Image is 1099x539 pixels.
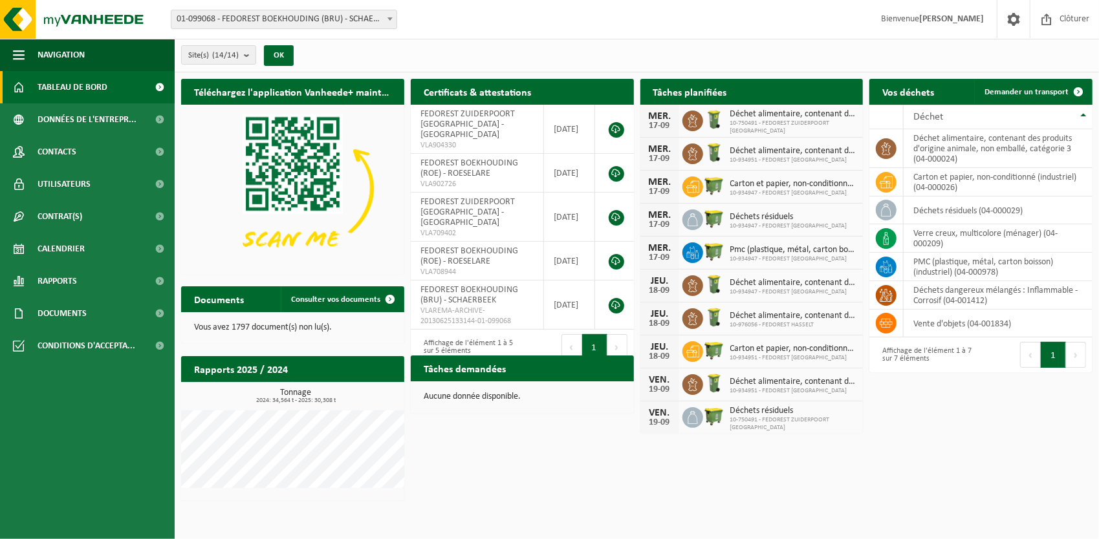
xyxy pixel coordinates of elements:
span: 10-934947 - FEDOREST [GEOGRAPHIC_DATA] [730,288,857,296]
a: Consulter les rapports [292,381,403,407]
span: Tableau de bord [38,71,107,103]
div: 19-09 [647,418,673,427]
span: VLA902726 [420,179,534,189]
span: Déchet alimentaire, contenant des produits d'origine animale, non emballé, catég... [730,146,857,156]
button: Next [607,334,627,360]
button: OK [264,45,294,66]
span: FEDOREST BOEKHOUDING (BRU) - SCHAERBEEK [420,285,518,305]
button: 1 [1041,342,1066,368]
img: WB-1100-HPE-GN-51 [703,240,725,262]
h3: Tonnage [188,388,404,404]
span: Consulter vos documents [291,295,380,304]
div: MER. [647,111,673,122]
count: (14/14) [212,51,239,59]
div: VEN. [647,408,673,418]
span: Utilisateurs [38,168,91,200]
h2: Documents [181,286,257,312]
span: VLA709402 [420,228,534,238]
span: 10-934951 - FEDOREST [GEOGRAPHIC_DATA] [730,354,857,362]
img: WB-0140-HPE-GN-51 [703,372,725,394]
span: VLA904330 [420,140,534,151]
div: 17-09 [647,187,673,196]
span: 10-750491 - FEDOREST ZUIDERPOORT [GEOGRAPHIC_DATA] [730,120,857,135]
td: [DATE] [544,154,595,193]
img: WB-1100-HPE-GN-51 [703,339,725,361]
h2: Tâches planifiées [640,79,740,104]
span: Données de l'entrepr... [38,103,136,136]
h2: Certificats & attestations [411,79,544,104]
p: Vous avez 1797 document(s) non lu(s). [194,323,391,332]
img: WB-1100-HPE-GN-51 [703,174,725,196]
img: WB-0140-HPE-GN-50 [703,306,725,328]
td: [DATE] [544,280,595,330]
img: Download de VHEPlus App [181,105,404,272]
span: 2024: 34,564 t - 2025: 30,308 t [188,397,404,404]
div: 17-09 [647,122,673,131]
td: déchets résiduels (04-000029) [904,196,1093,224]
button: Previous [1020,342,1041,368]
span: Demander un transport [985,88,1069,96]
div: 18-09 [647,352,673,361]
td: vente d'objets (04-001834) [904,310,1093,337]
div: Affichage de l'élément 1 à 7 sur 7 éléments [876,341,974,369]
span: 10-750491 - FEDOREST ZUIDERPOORT [GEOGRAPHIC_DATA] [730,416,857,432]
span: 10-934951 - FEDOREST [GEOGRAPHIC_DATA] [730,387,857,395]
h2: Vos déchets [869,79,947,104]
h2: Rapports 2025 / 2024 [181,356,301,381]
span: Déchet alimentaire, contenant des produits d'origine animale, non emballé, catég... [730,109,857,120]
span: 10-934947 - FEDOREST [GEOGRAPHIC_DATA] [730,255,857,263]
span: Contacts [38,136,76,168]
span: Déchet alimentaire, contenant des produits d'origine animale, non emballé, catég... [730,311,857,321]
strong: [PERSON_NAME] [919,14,984,24]
div: MER. [647,210,673,220]
div: JEU. [647,309,673,319]
span: VLA708944 [420,267,534,277]
span: 01-099068 - FEDOREST BOEKHOUDING (BRU) - SCHAERBEEK [171,10,397,28]
img: WB-0140-HPE-GN-50 [703,273,725,295]
span: Documents [38,297,87,330]
span: VLAREMA-ARCHIVE-20130625133144-01-099068 [420,306,534,326]
span: 10-934947 - FEDOREST [GEOGRAPHIC_DATA] [730,222,847,230]
td: [DATE] [544,105,595,154]
span: Déchet alimentaire, contenant des produits d'origine animale, non emballé, catég... [730,377,857,387]
td: carton et papier, non-conditionné (industriel) (04-000026) [904,168,1093,196]
h2: Tâches demandées [411,355,519,381]
a: Consulter vos documents [281,286,403,312]
div: 17-09 [647,220,673,229]
span: Navigation [38,39,85,71]
td: verre creux, multicolore (ménager) (04-000209) [904,224,1093,253]
td: [DATE] [544,242,595,280]
span: Carton et papier, non-conditionné (industriel) [730,344,857,354]
span: FEDOREST ZUIDERPOORT [GEOGRAPHIC_DATA] - [GEOGRAPHIC_DATA] [420,109,515,140]
td: déchets dangereux mélangés : Inflammable - Corrosif (04-001412) [904,281,1093,310]
td: [DATE] [544,193,595,242]
p: Aucune donnée disponible. [424,392,621,401]
h2: Téléchargez l'application Vanheede+ maintenant! [181,79,404,104]
span: Conditions d'accepta... [38,330,135,362]
span: Site(s) [188,46,239,65]
img: WB-1100-HPE-GN-50 [703,405,725,427]
span: Carton et papier, non-conditionné (industriel) [730,179,857,189]
span: 10-976056 - FEDOREST HASSELT [730,321,857,329]
img: WB-1100-HPE-GN-51 [703,207,725,229]
td: PMC (plastique, métal, carton boisson) (industriel) (04-000978) [904,253,1093,281]
div: Affichage de l'élément 1 à 5 sur 5 éléments [417,333,516,361]
button: Previous [561,334,582,360]
div: JEU. [647,342,673,352]
span: Pmc (plastique, métal, carton boisson) (industriel) [730,245,857,255]
span: FEDOREST BOEKHOUDING (ROE) - ROESELARE [420,158,518,178]
div: JEU. [647,276,673,286]
div: 17-09 [647,253,673,262]
span: Déchets résiduels [730,212,847,222]
span: Déchets résiduels [730,406,857,416]
span: Contrat(s) [38,200,82,233]
span: 10-934947 - FEDOREST [GEOGRAPHIC_DATA] [730,189,857,197]
div: 18-09 [647,319,673,328]
button: Next [1066,342,1086,368]
div: VEN. [647,375,673,385]
td: déchet alimentaire, contenant des produits d'origine animale, non emballé, catégorie 3 (04-000024) [904,129,1093,168]
img: WB-0140-HPE-GN-50 [703,109,725,131]
span: FEDOREST BOEKHOUDING (ROE) - ROESELARE [420,246,518,266]
span: 10-934951 - FEDOREST [GEOGRAPHIC_DATA] [730,156,857,164]
span: Déchet alimentaire, contenant des produits d'origine animale, non emballé, catég... [730,278,857,288]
